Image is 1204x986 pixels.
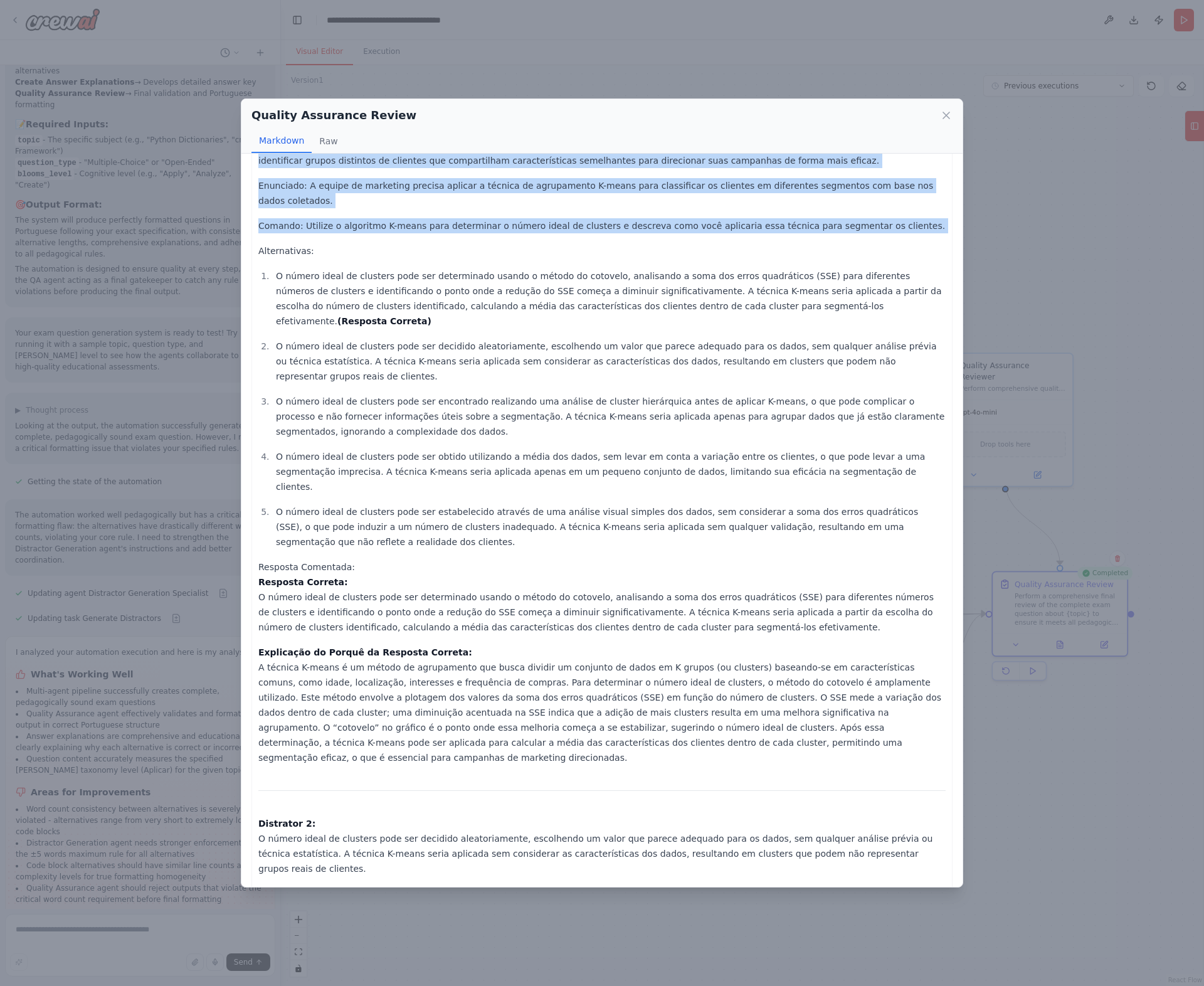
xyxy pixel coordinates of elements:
[258,645,946,765] p: A técnica K-means é um método de agrupamento que busca dividir um conjunto de dados em K grupos (...
[312,129,345,153] button: Raw
[251,129,312,153] button: Markdown
[276,339,946,384] p: O número ideal de clusters pode ser decidido aleatoriamente, escolhendo um valor que parece adequ...
[276,394,946,439] p: O número ideal de clusters pode ser encontrado realizando uma análise de cluster hierárquica ante...
[276,268,946,329] p: O número ideal de clusters pode ser determinado usando o método do cotovelo, analisando a soma do...
[258,816,946,876] p: O número ideal de clusters pode ser decidido aleatoriamente, escolhendo um valor que parece adequ...
[258,886,946,962] p: Essa alternativa reflete uma compreensão incorreta do processo de análise de dados. A escolha ale...
[251,107,416,124] h2: Quality Assurance Review
[258,647,472,657] strong: Explicação do Porquê da Resposta Correta:
[276,504,946,549] p: O número ideal de clusters pode ser estabelecido através de uma análise visual simples dos dados,...
[258,218,946,233] p: Comando: Utilize o algoritmo K-means para determinar o número ideal de clusters e descreva como v...
[258,559,946,635] p: Resposta Comentada: O número ideal de clusters pode ser determinado usando o método do cotovelo, ...
[258,577,348,587] strong: Resposta Correta:
[276,449,946,494] p: O número ideal de clusters pode ser obtido utilizando a média dos dados, sem levar em conta a var...
[337,316,431,326] strong: (Resposta Correta)
[258,178,946,208] p: Enunciado: A equipe de marketing precisa aplicar a técnica de agrupamento K-means para classifica...
[258,819,315,829] strong: Distrator 2:
[258,243,946,258] p: Alternativas:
